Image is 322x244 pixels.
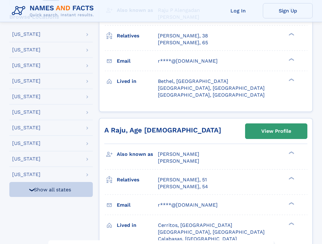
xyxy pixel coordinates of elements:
a: [PERSON_NAME], 54 [158,183,208,190]
div: [US_STATE] [12,79,40,84]
div: Show all states [9,182,93,197]
div: [US_STATE] [12,94,40,99]
h3: Lived in [117,220,158,231]
img: Logo Names and Facts [9,2,99,19]
div: [US_STATE] [12,141,40,146]
span: Cerritos, [GEOGRAPHIC_DATA] [158,222,232,228]
div: ❯ [28,188,36,192]
div: ❯ [287,201,295,205]
h3: Email [117,56,158,66]
div: ❯ [287,151,295,155]
div: View Profile [261,124,291,138]
div: [US_STATE] [12,125,40,130]
span: [GEOGRAPHIC_DATA], [GEOGRAPHIC_DATA] [158,229,265,235]
span: Calabasas, [GEOGRAPHIC_DATA] [158,236,237,242]
div: ❯ [287,78,295,82]
a: A Raju, Age [DEMOGRAPHIC_DATA] [104,126,221,134]
a: [PERSON_NAME], 51 [158,176,207,183]
div: ❯ [287,57,295,61]
h3: Relatives [117,31,158,41]
a: View Profile [245,124,307,139]
span: Bethel, [GEOGRAPHIC_DATA] [158,78,228,84]
h3: Also known as [117,149,158,160]
a: Sign Up [263,3,313,18]
h3: Lived in [117,76,158,87]
div: ❯ [287,32,295,36]
div: [US_STATE] [12,110,40,115]
a: Log In [213,3,263,18]
h3: Relatives [117,175,158,185]
h3: Email [117,200,158,210]
div: ❯ [287,176,295,180]
div: [US_STATE] [12,32,40,37]
span: [GEOGRAPHIC_DATA], [GEOGRAPHIC_DATA] [158,92,265,98]
div: [US_STATE] [12,47,40,52]
span: [GEOGRAPHIC_DATA], [GEOGRAPHIC_DATA] [158,85,265,91]
div: [US_STATE] [12,172,40,177]
a: [PERSON_NAME], 65 [158,39,208,46]
div: [US_STATE] [12,63,40,68]
div: ❯ [287,222,295,226]
a: [PERSON_NAME], 38 [158,32,208,39]
span: [PERSON_NAME] [158,151,199,157]
span: [PERSON_NAME] [158,158,199,164]
div: [US_STATE] [12,156,40,161]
